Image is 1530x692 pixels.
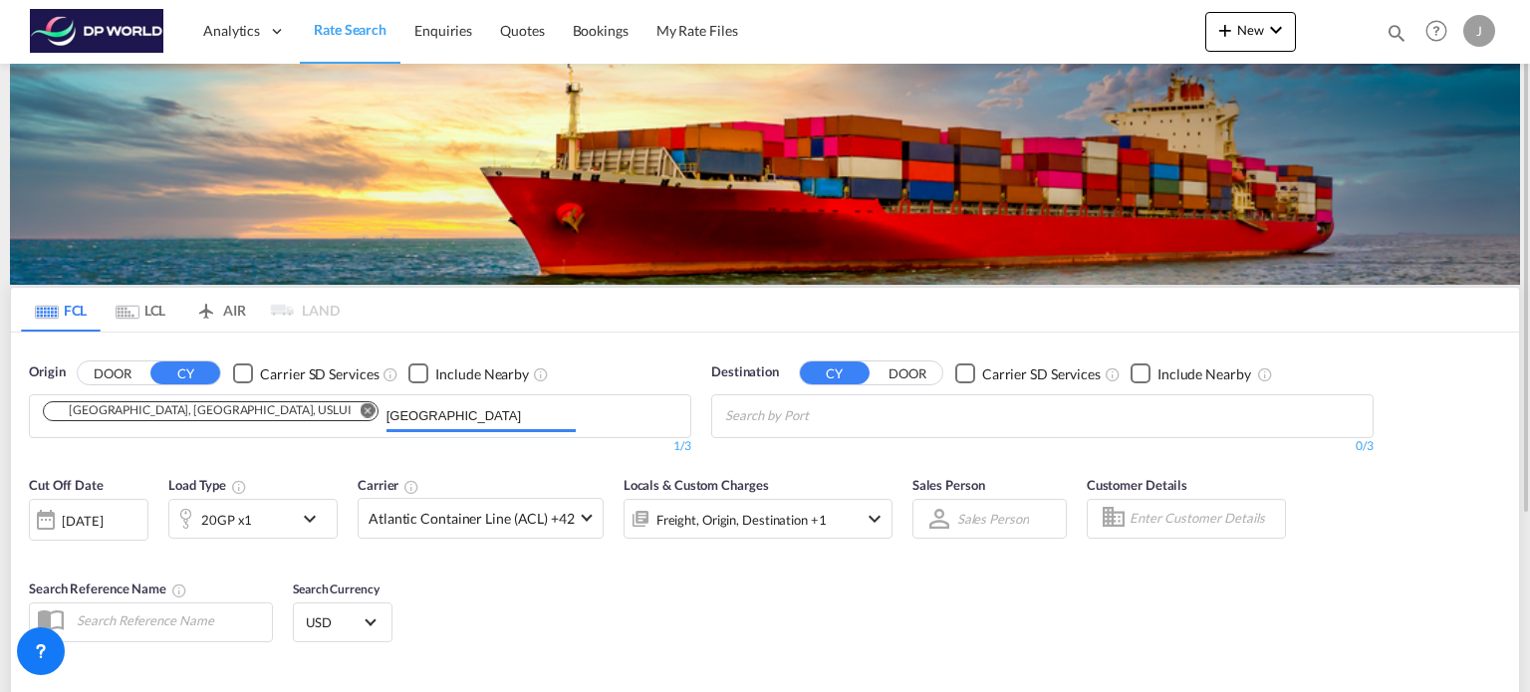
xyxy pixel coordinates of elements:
[435,364,529,384] div: Include Nearby
[180,288,260,332] md-tab-item: AIR
[21,288,101,332] md-tab-item: FCL
[403,479,419,495] md-icon: The selected Trucker/Carrierwill be displayed in the rate results If the rates are from another f...
[233,362,379,383] md-checkbox: Checkbox No Ink
[29,580,187,596] span: Search Reference Name
[314,21,386,38] span: Rate Search
[293,581,380,596] span: Search Currency
[624,477,769,493] span: Locals & Custom Charges
[1087,477,1187,493] span: Customer Details
[40,395,584,432] md-chips-wrap: Chips container. Use arrow keys to select chips.
[656,506,827,534] div: Freight Origin Destination Factory Stuffing
[201,506,252,534] div: 20GP x1
[150,361,220,384] button: CY
[863,507,887,531] md-icon: icon-chevron-down
[1257,366,1273,382] md-icon: Unchecked: Ignores neighbouring ports when fetching rates.Checked : Includes neighbouring ports w...
[369,509,575,529] span: Atlantic Container Line (ACL) +42
[955,504,1031,533] md-select: Sales Person
[168,477,247,493] span: Load Type
[1205,12,1296,52] button: icon-plus 400-fgNewicon-chevron-down
[78,362,147,385] button: DOOR
[624,499,892,539] div: Freight Origin Destination Factory Stuffingicon-chevron-down
[912,477,985,493] span: Sales Person
[29,538,44,565] md-datepicker: Select
[21,288,340,332] md-pagination-wrapper: Use the left and right arrow keys to navigate between tabs
[408,362,529,383] md-checkbox: Checkbox No Ink
[1213,22,1288,38] span: New
[722,395,922,432] md-chips-wrap: Chips container with autocompletion. Enter the text area, type text to search, and then use the u...
[304,607,382,636] md-select: Select Currency: $ USDUnited States Dollar
[1105,366,1121,382] md-icon: Unchecked: Search for CY (Container Yard) services for all selected carriers.Checked : Search for...
[50,402,356,419] div: Press delete to remove this chip.
[1131,362,1251,383] md-checkbox: Checkbox No Ink
[1213,18,1237,42] md-icon: icon-plus 400-fg
[1130,504,1279,534] input: Enter Customer Details
[101,288,180,332] md-tab-item: LCL
[1463,15,1495,47] div: J
[382,366,398,382] md-icon: Unchecked: Search for CY (Container Yard) services for all selected carriers.Checked : Search for...
[10,64,1520,285] img: LCL+%26+FCL+BACKGROUND.png
[1419,14,1453,48] span: Help
[1386,22,1407,44] md-icon: icon-magnify
[500,22,544,39] span: Quotes
[50,402,352,419] div: Louisville, KY, USLUI
[1157,364,1251,384] div: Include Nearby
[711,362,779,382] span: Destination
[260,364,379,384] div: Carrier SD Services
[1386,22,1407,52] div: icon-magnify
[955,362,1101,383] md-checkbox: Checkbox No Ink
[386,400,576,432] input: Chips input.
[348,402,378,422] button: Remove
[982,364,1101,384] div: Carrier SD Services
[414,22,472,39] span: Enquiries
[203,21,260,41] span: Analytics
[29,438,691,455] div: 1/3
[1419,14,1463,50] div: Help
[656,22,738,39] span: My Rate Files
[306,613,362,631] span: USD
[533,366,549,382] md-icon: Unchecked: Ignores neighbouring ports when fetching rates.Checked : Includes neighbouring ports w...
[171,582,187,598] md-icon: Your search will be saved by the below given name
[711,438,1374,455] div: 0/3
[800,361,870,384] button: CY
[67,605,272,635] input: Search Reference Name
[298,507,332,531] md-icon: icon-chevron-down
[231,479,247,495] md-icon: icon-information-outline
[194,299,218,314] md-icon: icon-airplane
[873,362,942,385] button: DOOR
[29,362,65,382] span: Origin
[30,9,164,54] img: c08ca190194411f088ed0f3ba295208c.png
[573,22,629,39] span: Bookings
[168,499,338,539] div: 20GP x1icon-chevron-down
[29,499,148,541] div: [DATE]
[1264,18,1288,42] md-icon: icon-chevron-down
[29,477,104,493] span: Cut Off Date
[62,512,103,530] div: [DATE]
[358,477,419,493] span: Carrier
[725,400,914,432] input: Chips input.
